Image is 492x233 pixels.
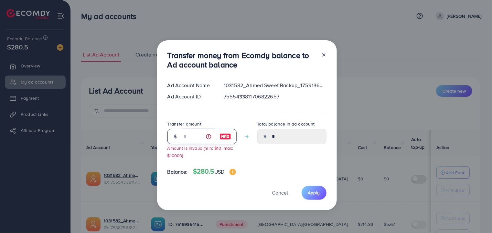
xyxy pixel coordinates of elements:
[272,189,288,196] span: Cancel
[167,145,233,158] small: Amount is invalid (min: $10, max: $10000)
[219,93,331,100] div: 7555433811706822657
[264,186,296,200] button: Cancel
[465,204,487,228] iframe: Chat
[193,167,236,176] h4: $280.5
[230,169,236,175] img: image
[302,186,326,200] button: Apply
[308,189,320,196] span: Apply
[167,168,188,176] span: Balance:
[219,133,231,140] img: image
[162,93,219,100] div: Ad Account ID
[167,51,316,69] h3: Transfer money from Ecomdy balance to Ad account balance
[219,82,331,89] div: 1031582_Ahmed Sweet Backup_1759136567428
[167,121,201,127] label: Transfer amount
[162,82,219,89] div: Ad Account Name
[257,121,315,127] label: Total balance in ad account
[214,168,224,175] span: USD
